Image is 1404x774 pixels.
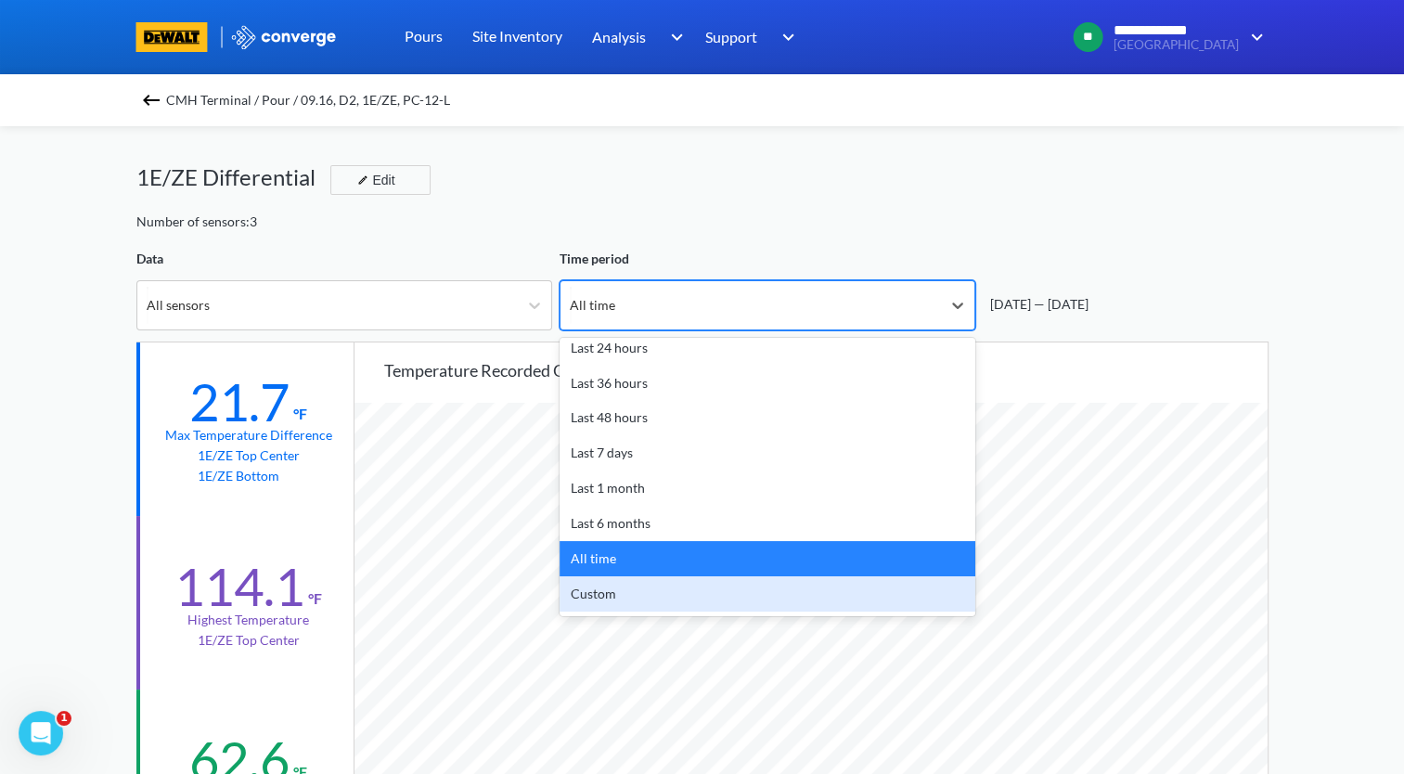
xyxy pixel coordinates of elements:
div: Custom [560,576,975,612]
p: 1E/ZE Bottom [198,466,300,486]
img: branding logo [136,22,208,52]
img: downArrow.svg [770,26,800,48]
span: [GEOGRAPHIC_DATA] [1114,38,1239,52]
span: 1 [57,711,71,726]
div: Edit [350,169,398,191]
div: 114.1 [174,555,304,618]
div: Highest temperature [187,610,309,630]
div: Last 48 hours [560,400,975,435]
img: backspace.svg [140,89,162,111]
div: Last 7 days [560,435,975,471]
img: edit-icon.svg [357,174,368,186]
a: branding logo [136,22,230,52]
div: Number of sensors: 3 [136,212,257,232]
div: 21.7 [189,370,290,433]
div: Last 36 hours [560,366,975,401]
div: Data [136,249,552,269]
div: Last 6 months [560,506,975,541]
div: All sensors [147,295,210,316]
div: Last 24 hours [560,330,975,366]
span: CMH Terminal / Pour / 09.16, D2, 1E/ZE, PC-12-L [166,87,450,113]
div: Temperature recorded over time [384,357,1268,383]
span: Analysis [592,25,646,48]
img: downArrow.svg [659,26,689,48]
p: 1E/ZE Top Center [198,630,300,651]
img: downArrow.svg [1239,26,1269,48]
button: Edit [330,165,431,195]
div: Last 1 month [560,471,975,506]
div: Time period [560,249,975,269]
div: 1E/ZE Differential [136,160,330,195]
div: All time [570,295,615,316]
div: All time [560,541,975,576]
span: Support [705,25,757,48]
img: logo_ewhite.svg [230,25,338,49]
iframe: Intercom live chat [19,711,63,755]
p: 1E/ZE Top Center [198,445,300,466]
div: Max temperature difference [165,425,332,445]
div: [DATE] — [DATE] [983,294,1088,315]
